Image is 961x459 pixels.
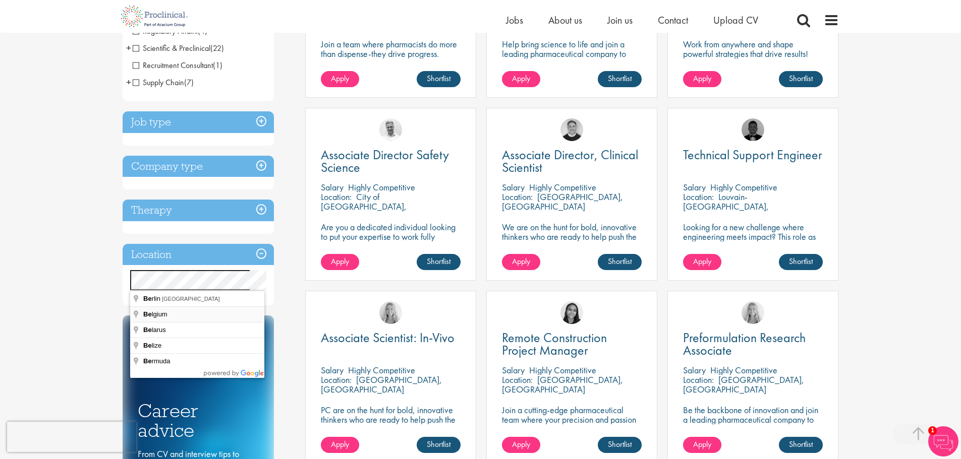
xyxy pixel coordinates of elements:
[683,191,714,203] span: Location:
[321,364,344,376] span: Salary
[143,357,172,365] span: rmuda
[184,77,194,88] span: (7)
[928,426,958,456] img: Chatbot
[502,222,642,260] p: We are on the hunt for bold, innovative thinkers who are ready to help push the boundaries of sci...
[502,191,533,203] span: Location:
[143,310,169,318] span: lgium
[321,181,344,193] span: Salary
[348,364,415,376] p: Highly Competitive
[321,254,359,270] a: Apply
[506,14,523,27] a: Jobs
[143,295,162,302] span: rlin
[126,40,131,55] span: +
[379,301,402,324] a: Shannon Briggs
[683,39,823,78] p: Work from anywhere and shape powerful strategies that drive results! Enjoy the freedom of remote ...
[133,43,224,53] span: Scientific & Preclinical
[143,310,152,318] span: Be
[7,422,136,452] iframe: reCAPTCHA
[683,405,823,443] p: Be the backbone of innovation and join a leading pharmaceutical company to help keep life-changin...
[683,374,714,385] span: Location:
[693,73,711,84] span: Apply
[512,439,530,449] span: Apply
[123,111,274,133] h3: Job type
[502,364,525,376] span: Salary
[143,295,152,302] span: Be
[143,326,152,334] span: Be
[321,149,461,174] a: Associate Director Safety Science
[658,14,688,27] a: Contact
[143,357,152,365] span: Be
[321,191,407,222] p: City of [GEOGRAPHIC_DATA], [GEOGRAPHIC_DATA]
[133,77,194,88] span: Supply Chain
[321,374,352,385] span: Location:
[162,296,220,302] span: [GEOGRAPHIC_DATA]
[321,332,461,344] a: Associate Scientist: In-Vivo
[598,437,642,453] a: Shortlist
[683,181,706,193] span: Salary
[710,181,777,193] p: Highly Competitive
[683,364,706,376] span: Salary
[512,73,530,84] span: Apply
[502,149,642,174] a: Associate Director, Clinical Scientist
[138,401,259,440] h3: Career advice
[779,254,823,270] a: Shortlist
[417,71,461,87] a: Shortlist
[348,181,415,193] p: Highly Competitive
[143,342,163,349] span: lize
[607,14,633,27] a: Join us
[321,374,442,395] p: [GEOGRAPHIC_DATA], [GEOGRAPHIC_DATA]
[683,437,721,453] a: Apply
[133,77,184,88] span: Supply Chain
[502,437,540,453] a: Apply
[693,439,711,449] span: Apply
[560,118,583,141] img: Bo Forsen
[502,39,642,87] p: Help bring science to life and join a leading pharmaceutical company to play a key role in delive...
[928,426,937,435] span: 1
[683,191,769,222] p: Louvain-[GEOGRAPHIC_DATA], [GEOGRAPHIC_DATA]
[683,329,806,359] span: Preformulation Research Associate
[529,364,596,376] p: Highly Competitive
[123,244,274,266] h3: Location
[210,43,224,53] span: (22)
[502,254,540,270] a: Apply
[560,301,583,324] img: Eloise Coly
[502,329,607,359] span: Remote Construction Project Manager
[417,437,461,453] a: Shortlist
[598,254,642,270] a: Shortlist
[548,14,582,27] a: About us
[683,71,721,87] a: Apply
[321,405,461,443] p: PC are on the hunt for bold, innovative thinkers who are ready to help push the boundaries of sci...
[742,301,764,324] img: Shannon Briggs
[713,14,758,27] span: Upload CV
[512,256,530,267] span: Apply
[379,118,402,141] img: Joshua Bye
[779,71,823,87] a: Shortlist
[779,437,823,453] a: Shortlist
[331,439,349,449] span: Apply
[126,75,131,90] span: +
[683,332,823,357] a: Preformulation Research Associate
[683,254,721,270] a: Apply
[417,254,461,270] a: Shortlist
[331,73,349,84] span: Apply
[742,118,764,141] img: Tom Stables
[133,60,213,71] span: Recruitment Consultant
[683,374,804,395] p: [GEOGRAPHIC_DATA], [GEOGRAPHIC_DATA]
[321,437,359,453] a: Apply
[321,71,359,87] a: Apply
[123,200,274,221] div: Therapy
[321,146,449,176] span: Associate Director Safety Science
[133,60,222,71] span: Recruitment Consultant
[683,146,822,163] span: Technical Support Engineer
[123,156,274,177] h3: Company type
